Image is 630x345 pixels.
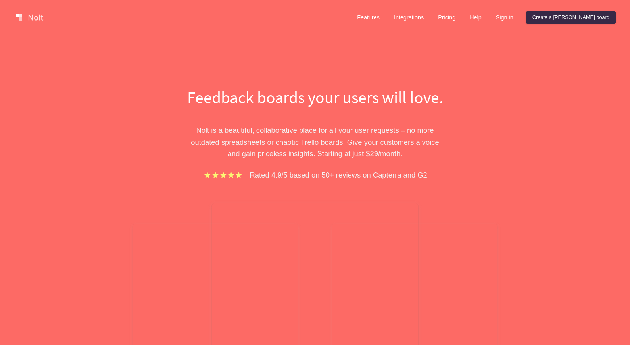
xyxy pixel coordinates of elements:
img: stars.b067e34983.png [203,171,243,180]
a: Integrations [388,11,430,24]
a: Help [463,11,488,24]
p: Nolt is a beautiful, collaborative place for all your user requests – no more outdated spreadshee... [178,125,452,159]
p: Rated 4.9/5 based on 50+ reviews on Capterra and G2 [250,169,427,181]
a: Features [351,11,386,24]
h1: Feedback boards your users will love. [178,86,452,109]
a: Sign in [490,11,520,24]
a: Pricing [432,11,462,24]
a: Create a [PERSON_NAME] board [526,11,616,24]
